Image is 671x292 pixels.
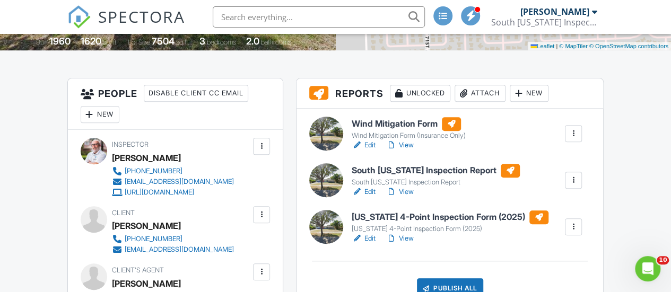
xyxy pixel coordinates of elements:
[530,43,554,49] a: Leaflet
[112,266,164,274] span: Client's Agent
[81,106,119,123] div: New
[455,85,506,102] div: Attach
[390,85,450,102] div: Unlocked
[112,187,234,198] a: [URL][DOMAIN_NAME]
[352,140,376,151] a: Edit
[176,38,189,46] span: sq.ft.
[125,178,234,186] div: [EMAIL_ADDRESS][DOMAIN_NAME]
[112,166,234,176] a: [PHONE_NUMBER]
[112,150,181,166] div: [PERSON_NAME]
[112,244,234,255] a: [EMAIL_ADDRESS][DOMAIN_NAME]
[352,117,466,140] a: Wind Mitigation Form Wind Mitigation Form (Insurance Only)
[352,233,376,244] a: Edit
[386,140,414,151] a: View
[352,117,466,131] h6: Wind Mitigation Form
[386,233,414,244] a: View
[125,245,234,254] div: [EMAIL_ADDRESS][DOMAIN_NAME]
[36,38,48,46] span: Built
[68,78,283,130] h3: People
[49,36,71,47] div: 1960
[213,6,425,28] input: Search everything...
[144,85,248,102] div: Disable Client CC Email
[128,38,150,46] span: Lot Size
[103,38,118,46] span: sq. ft.
[261,38,291,46] span: bathrooms
[352,187,376,197] a: Edit
[207,38,236,46] span: bedrooms
[125,235,182,243] div: [PHONE_NUMBER]
[297,78,603,109] h3: Reports
[112,140,149,148] span: Inspector
[352,225,548,233] div: [US_STATE] 4-Point Inspection Form (2025)
[510,85,548,102] div: New
[98,5,185,28] span: SPECTORA
[67,14,185,37] a: SPECTORA
[352,164,520,187] a: South [US_STATE] Inspection Report South [US_STATE] Inspection Report
[635,256,660,281] iframe: Intercom live chat
[520,6,589,17] div: [PERSON_NAME]
[112,176,234,187] a: [EMAIL_ADDRESS][DOMAIN_NAME]
[556,43,557,49] span: |
[125,167,182,175] div: [PHONE_NUMBER]
[112,209,135,217] span: Client
[559,43,588,49] a: © MapTiler
[657,256,669,264] span: 10
[352,178,520,187] div: South [US_STATE] Inspection Report
[125,188,194,197] div: [URL][DOMAIN_NAME]
[112,218,181,234] div: [PERSON_NAME]
[352,210,548,234] a: [US_STATE] 4-Point Inspection Form (2025) [US_STATE] 4-Point Inspection Form (2025)
[386,187,414,197] a: View
[152,36,175,47] div: 7504
[352,131,466,140] div: Wind Mitigation Form (Insurance Only)
[491,17,597,28] div: South Florida Inspectors
[246,36,259,47] div: 2.0
[112,234,234,244] a: [PHONE_NUMBER]
[199,36,205,47] div: 3
[112,276,181,291] div: [PERSON_NAME]
[352,164,520,178] h6: South [US_STATE] Inspection Report
[352,210,548,224] h6: [US_STATE] 4-Point Inspection Form (2025)
[67,5,91,29] img: The Best Home Inspection Software - Spectora
[589,43,668,49] a: © OpenStreetMap contributors
[81,36,101,47] div: 1620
